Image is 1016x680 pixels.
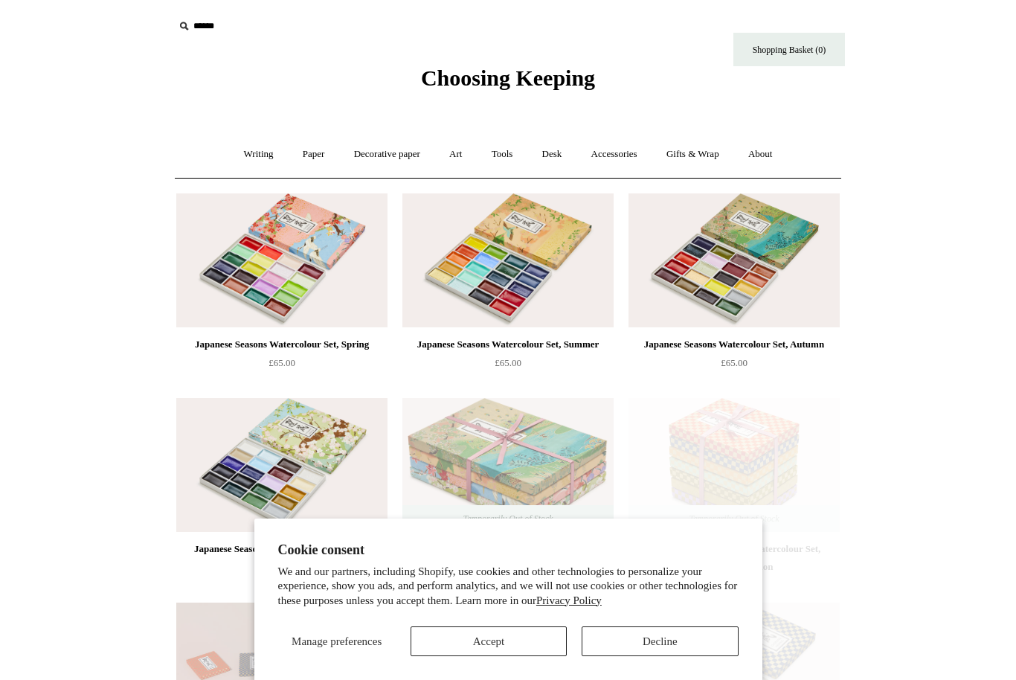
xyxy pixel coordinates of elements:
a: Choosing Keeping Retro Watercolour Set, Decades Collection Choosing Keeping Retro Watercolour Set... [628,398,840,532]
a: Shopping Basket (0) [733,33,845,66]
img: Japanese Watercolour Set, 4 Seasons [402,398,614,532]
img: Japanese Seasons Watercolour Set, Summer [402,193,614,327]
a: Desk [529,135,576,174]
div: Japanese Seasons Watercolour Set, Autumn [632,336,836,353]
p: We and our partners, including Shopify, use cookies and other technologies to personalize your ex... [278,565,739,609]
a: Japanese Seasons Watercolour Set, Spring Japanese Seasons Watercolour Set, Spring [176,193,388,327]
span: £65.00 [721,357,747,368]
a: Choosing Keeping [421,77,595,88]
a: Japanese Seasons Watercolour Set, Spring £65.00 [176,336,388,397]
div: Japanese Seasons Watercolour Set, Summer [406,336,610,353]
img: Choosing Keeping Retro Watercolour Set, Decades Collection [628,398,840,532]
img: Japanese Seasons Watercolour Set, Winter [176,398,388,532]
a: Art [436,135,475,174]
a: Japanese Watercolour Set, 4 Seasons Japanese Watercolour Set, 4 Seasons Temporarily Out of Stock [402,398,614,532]
a: Japanese Seasons Watercolour Set, Winter £65.00 [176,540,388,601]
button: Decline [582,626,738,656]
h2: Cookie consent [278,542,739,558]
a: Japanese Seasons Watercolour Set, Autumn £65.00 [628,336,840,397]
a: Japanese Seasons Watercolour Set, Autumn Japanese Seasons Watercolour Set, Autumn [628,193,840,327]
span: Temporarily Out of Stock [674,505,794,532]
button: Accept [411,626,567,656]
a: Japanese Seasons Watercolour Set, Summer Japanese Seasons Watercolour Set, Summer [402,193,614,327]
a: Privacy Policy [536,594,602,606]
a: Accessories [578,135,651,174]
a: Japanese Seasons Watercolour Set, Winter Japanese Seasons Watercolour Set, Winter [176,398,388,532]
img: Japanese Seasons Watercolour Set, Spring [176,193,388,327]
span: Temporarily Out of Stock [448,505,568,532]
span: Manage preferences [292,635,382,647]
div: Japanese Seasons Watercolour Set, Winter [180,540,384,558]
span: £65.00 [495,357,521,368]
a: Decorative paper [341,135,434,174]
div: Japanese Seasons Watercolour Set, Spring [180,336,384,353]
a: About [735,135,786,174]
a: Tools [478,135,527,174]
a: Japanese Seasons Watercolour Set, Summer £65.00 [402,336,614,397]
a: Writing [231,135,287,174]
button: Manage preferences [278,626,396,656]
span: £65.00 [269,357,295,368]
img: Japanese Seasons Watercolour Set, Autumn [628,193,840,327]
a: Paper [289,135,338,174]
span: Choosing Keeping [421,65,595,90]
a: Gifts & Wrap [653,135,733,174]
